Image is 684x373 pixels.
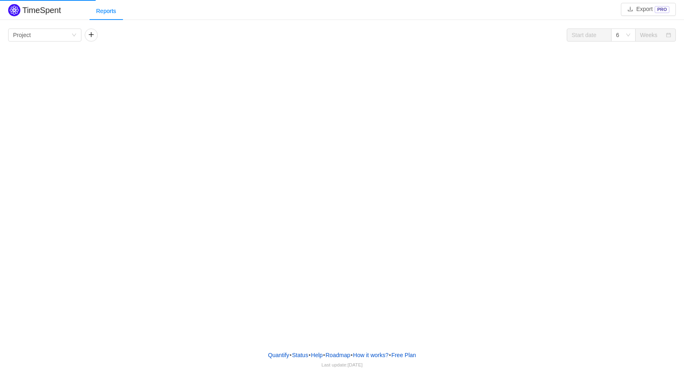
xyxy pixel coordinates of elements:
[323,352,325,358] span: •
[72,33,77,38] i: icon: down
[567,29,612,42] input: Start date
[621,3,676,16] button: icon: downloadExportPRO
[616,29,619,41] div: 6
[292,349,309,361] a: Status
[289,352,292,358] span: •
[325,349,351,361] a: Roadmap
[13,29,31,41] div: Project
[640,29,658,41] div: Weeks
[311,349,323,361] a: Help
[666,33,671,38] i: icon: calendar
[8,4,20,16] img: Quantify logo
[85,29,98,42] button: icon: plus
[322,362,363,367] span: Last update:
[309,352,311,358] span: •
[90,2,123,20] div: Reports
[353,349,389,361] button: How it works?
[22,6,61,15] h2: TimeSpent
[267,349,289,361] a: Quantify
[351,352,353,358] span: •
[389,352,391,358] span: •
[348,362,363,367] span: [DATE]
[626,33,631,38] i: icon: down
[391,349,417,361] button: Free Plan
